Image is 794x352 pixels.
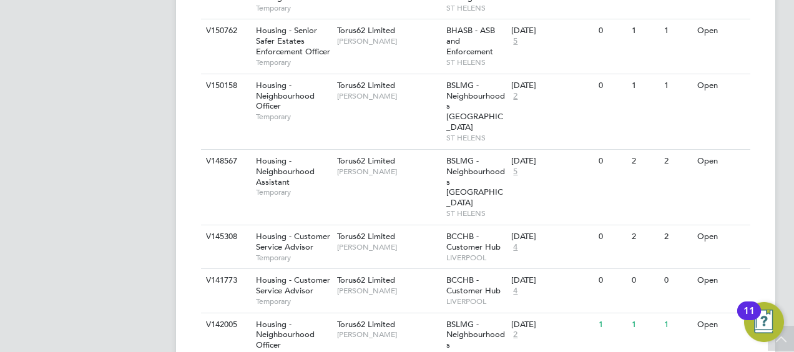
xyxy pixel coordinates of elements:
div: 1 [629,74,661,97]
span: [PERSON_NAME] [337,330,440,340]
div: V150158 [203,74,247,97]
span: Housing - Neighbourhood Officer [256,319,315,351]
span: BSLMG - Neighbourhoods [GEOGRAPHIC_DATA] [446,155,505,208]
button: Open Resource Center, 11 new notifications [744,302,784,342]
div: 1 [661,313,694,336]
span: 5 [511,167,519,177]
span: Torus62 Limited [337,275,395,285]
span: [PERSON_NAME] [337,91,440,101]
div: V145308 [203,225,247,248]
div: 1 [629,313,661,336]
div: 0 [595,150,628,173]
span: ST HELENS [446,3,506,13]
div: V148567 [203,150,247,173]
div: 0 [595,225,628,248]
span: LIVERPOOL [446,296,506,306]
div: 0 [595,269,628,292]
span: 2 [511,330,519,340]
div: Open [694,150,748,173]
div: 0 [661,269,694,292]
div: Open [694,19,748,42]
span: Temporary [256,57,331,67]
div: [DATE] [511,26,592,36]
span: Temporary [256,253,331,263]
span: Torus62 Limited [337,319,395,330]
span: ST HELENS [446,133,506,143]
div: V141773 [203,269,247,292]
span: Housing - Senior Safer Estates Enforcement Officer [256,25,330,57]
div: 1 [661,74,694,97]
div: 1 [661,19,694,42]
div: 0 [629,269,661,292]
div: V142005 [203,313,247,336]
span: Torus62 Limited [337,80,395,90]
span: BSLMG - Neighbourhoods [GEOGRAPHIC_DATA] [446,80,505,133]
div: 1 [629,19,661,42]
span: Temporary [256,296,331,306]
span: Housing - Customer Service Advisor [256,231,330,252]
span: BCCHB - Customer Hub [446,231,501,252]
span: Temporary [256,3,331,13]
div: 0 [595,19,628,42]
span: Housing - Neighbourhood Assistant [256,155,315,187]
span: Torus62 Limited [337,155,395,166]
div: Open [694,225,748,248]
div: 1 [595,313,628,336]
div: Open [694,313,748,336]
div: [DATE] [511,320,592,330]
span: BHASB - ASB and Enforcement [446,25,495,57]
span: 4 [511,286,519,296]
span: Torus62 Limited [337,231,395,242]
div: [DATE] [511,156,592,167]
div: 2 [661,150,694,173]
span: [PERSON_NAME] [337,36,440,46]
div: [DATE] [511,232,592,242]
span: Housing - Neighbourhood Officer [256,80,315,112]
span: 4 [511,242,519,253]
span: Temporary [256,112,331,122]
span: Torus62 Limited [337,25,395,36]
span: BCCHB - Customer Hub [446,275,501,296]
span: [PERSON_NAME] [337,286,440,296]
span: 2 [511,91,519,102]
div: 0 [595,74,628,97]
div: Open [694,269,748,292]
span: 5 [511,36,519,47]
span: Temporary [256,187,331,197]
div: V150762 [203,19,247,42]
span: Housing - Customer Service Advisor [256,275,330,296]
div: 2 [629,150,661,173]
span: [PERSON_NAME] [337,167,440,177]
div: [DATE] [511,275,592,286]
span: ST HELENS [446,57,506,67]
div: 11 [743,311,755,327]
div: Open [694,74,748,97]
div: 2 [629,225,661,248]
div: 2 [661,225,694,248]
div: [DATE] [511,81,592,91]
span: LIVERPOOL [446,253,506,263]
span: ST HELENS [446,208,506,218]
span: [PERSON_NAME] [337,242,440,252]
